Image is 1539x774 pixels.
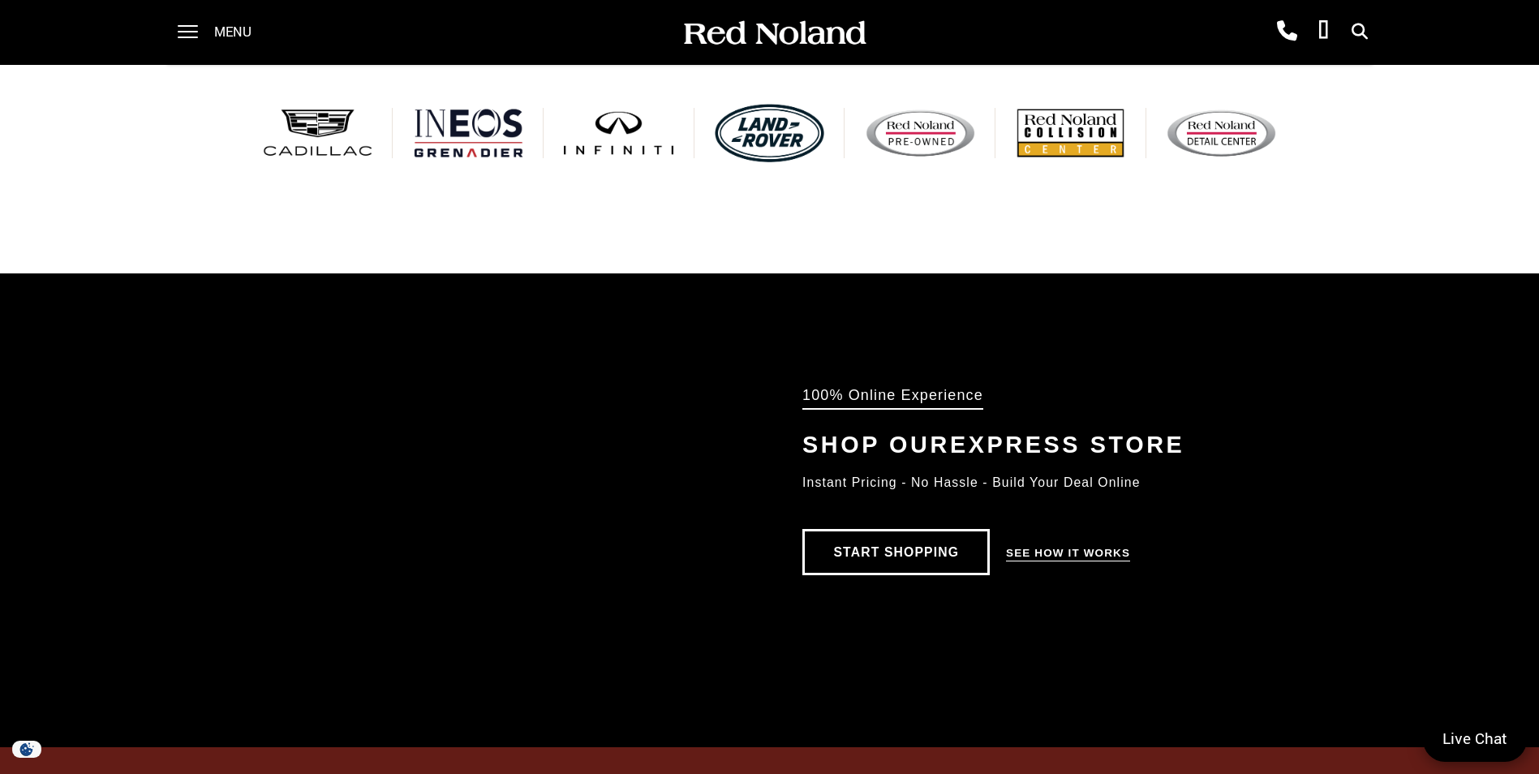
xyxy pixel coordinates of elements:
div: Shop Our Express Store [802,424,1321,465]
div: Instant Pricing - No Hassle - Build Your Deal Online [802,468,1321,497]
a: Live Chat [1423,717,1527,762]
a: Start Shopping [802,529,990,575]
img: Opt-Out Icon [8,741,45,758]
section: Click to Open Cookie Consent Modal [8,741,45,758]
span: Live Chat [1434,729,1515,750]
a: See How it Works [1006,547,1130,561]
div: 100% Online Experience [802,386,983,410]
img: Red Noland Auto Group [681,19,867,47]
